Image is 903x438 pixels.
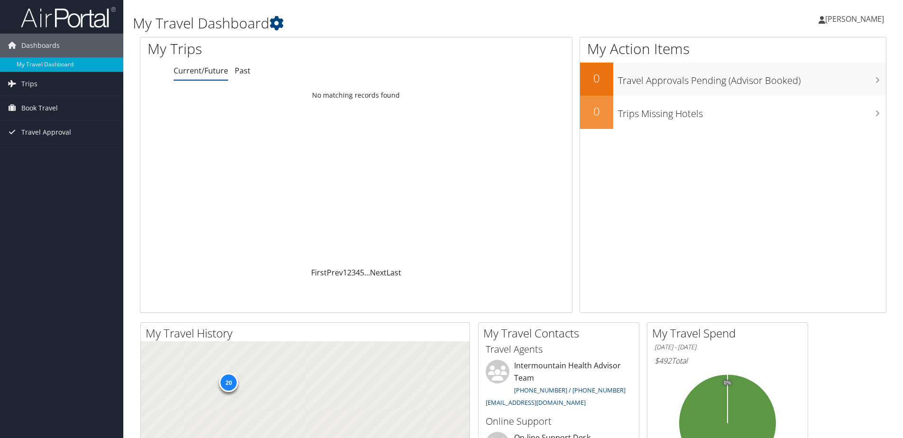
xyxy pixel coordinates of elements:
a: Prev [327,267,343,278]
a: [EMAIL_ADDRESS][DOMAIN_NAME] [486,398,586,407]
h3: Travel Approvals Pending (Advisor Booked) [618,69,886,87]
h3: Trips Missing Hotels [618,102,886,120]
tspan: 0% [724,380,731,386]
span: Book Travel [21,96,58,120]
a: 5 [360,267,364,278]
a: First [311,267,327,278]
a: Past [235,65,250,76]
li: Intermountain Health Advisor Team [481,360,636,411]
h6: [DATE] - [DATE] [654,343,801,352]
span: … [364,267,370,278]
img: airportal-logo.png [21,6,116,28]
a: 2 [347,267,351,278]
h3: Online Support [486,415,632,428]
span: $492 [654,356,672,366]
a: Last [387,267,401,278]
a: 4 [356,267,360,278]
span: Trips [21,72,37,96]
td: No matching records found [140,87,572,104]
div: 20 [219,373,238,392]
h1: My Travel Dashboard [133,13,640,33]
h2: 0 [580,103,613,119]
span: Dashboards [21,34,60,57]
h3: Travel Agents [486,343,632,356]
a: Current/Future [174,65,228,76]
h2: My Travel Spend [652,325,808,341]
a: Next [370,267,387,278]
span: Travel Approval [21,120,71,144]
h1: My Action Items [580,39,886,59]
h2: My Travel History [146,325,470,341]
a: [PERSON_NAME] [819,5,894,33]
h2: 0 [580,70,613,86]
a: 3 [351,267,356,278]
a: 0Trips Missing Hotels [580,96,886,129]
h6: Total [654,356,801,366]
a: [PHONE_NUMBER] / [PHONE_NUMBER] [514,386,626,394]
a: 0Travel Approvals Pending (Advisor Booked) [580,63,886,96]
h2: My Travel Contacts [483,325,639,341]
h1: My Trips [147,39,385,59]
span: [PERSON_NAME] [825,14,884,24]
a: 1 [343,267,347,278]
